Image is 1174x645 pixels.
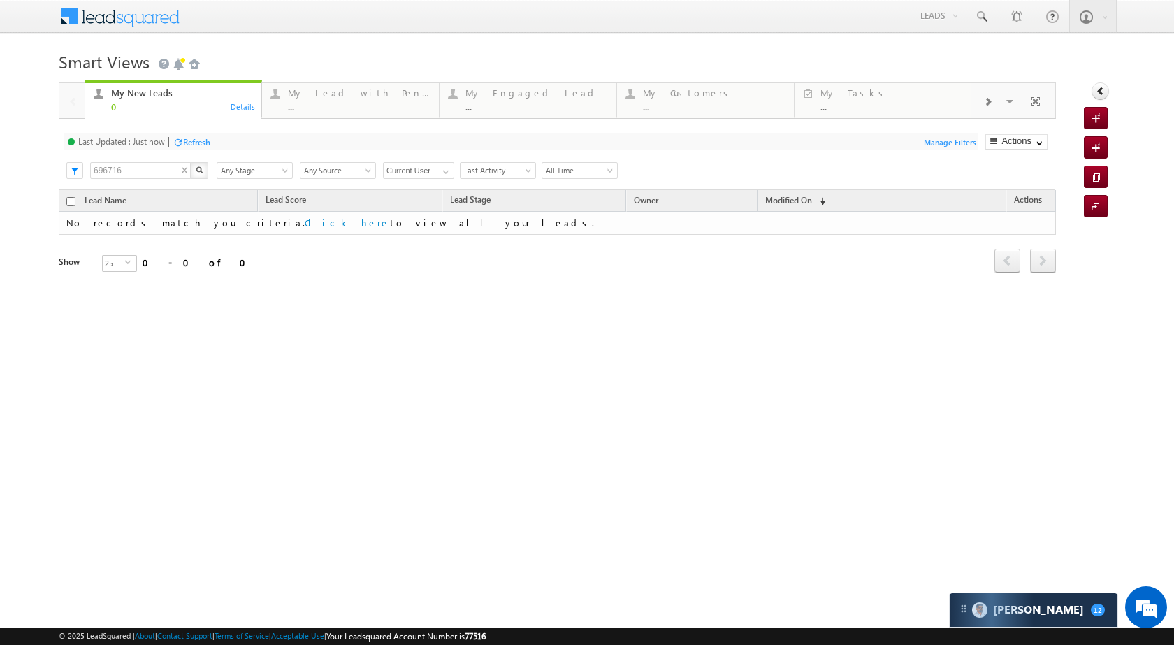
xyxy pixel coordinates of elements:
div: Last Updated : Just now [78,136,165,147]
span: 12 [1091,604,1105,616]
div: ... [643,101,785,112]
span: © 2025 LeadSquared | | | | | [59,630,486,643]
div: 0 - 0 of 0 [143,254,254,270]
span: Your Leadsquared Account Number is [326,631,486,642]
div: Owner Filter [383,161,453,179]
div: Manage Filters [924,136,987,149]
span: 25 [103,256,125,271]
div: My Lead with Pending Tasks [288,87,430,99]
span: Any Source [300,164,371,177]
em: Start Chat [190,430,254,449]
span: (sorted descending) [814,196,825,207]
span: select [125,259,136,266]
a: Any Source [300,162,376,179]
a: Acceptable Use [271,631,324,640]
span: Manage Filters [924,138,976,147]
div: ... [288,101,430,112]
a: Show All Items [435,163,453,177]
a: Lead Score [259,192,313,210]
a: prev [994,250,1020,273]
div: Lead Stage Filter [217,161,293,179]
div: Show [59,256,91,268]
a: Any Stage [217,162,293,179]
td: No records match you criteria. to view all your leads. [59,212,1056,235]
a: All Time [542,162,618,179]
div: 0 [111,101,254,112]
a: My Tasks... [794,83,971,118]
div: Minimize live chat window [229,7,263,41]
span: All Time [542,164,613,177]
a: My Lead with Pending Tasks... [261,83,440,118]
span: Owner [634,195,658,205]
div: My New Leads [111,87,254,99]
span: Lead Score [266,194,306,205]
span: prev [994,249,1020,273]
div: Lead Source Filter [300,161,376,179]
span: Modified On [765,195,812,205]
span: 77516 [465,631,486,642]
a: Last Activity [460,162,536,179]
span: Actions [1007,192,1049,210]
a: Lead Name [78,193,133,211]
a: Click here [305,217,390,229]
div: ... [465,101,608,112]
img: d_60004797649_company_0_60004797649 [24,73,59,92]
div: ... [820,101,962,112]
div: Details [230,100,256,113]
a: Lead Stage [443,192,498,210]
div: Chat with us now [73,73,235,92]
div: My Engaged Lead [465,87,608,99]
a: My New Leads0Details [85,80,263,119]
span: next [1030,249,1056,273]
input: Check all records [66,197,75,206]
a: Manage Filters [924,136,976,147]
span: X [182,164,194,172]
span: Lead Stage [450,194,491,205]
a: Modified On (sorted descending) [758,192,832,210]
img: carter-drag [958,603,969,614]
a: My Customers... [616,83,795,118]
textarea: Type your message and hit 'Enter' [18,129,255,419]
div: carter-dragCarter[PERSON_NAME]12 [949,593,1118,628]
a: Terms of Service [215,631,269,640]
div: Refresh [183,137,210,147]
div: My Customers [643,87,785,99]
input: Search Leads [90,162,191,179]
span: Any Stage [217,164,288,177]
a: My Engaged Lead... [439,83,617,118]
input: Type to Search [383,162,454,179]
div: My Tasks [820,87,962,99]
img: Search [196,166,203,173]
button: Actions [985,134,1048,150]
a: Contact Support [157,631,212,640]
a: About [135,631,155,640]
span: Smart Views [59,50,150,73]
a: next [1030,250,1056,273]
span: Last Activity [461,164,531,177]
